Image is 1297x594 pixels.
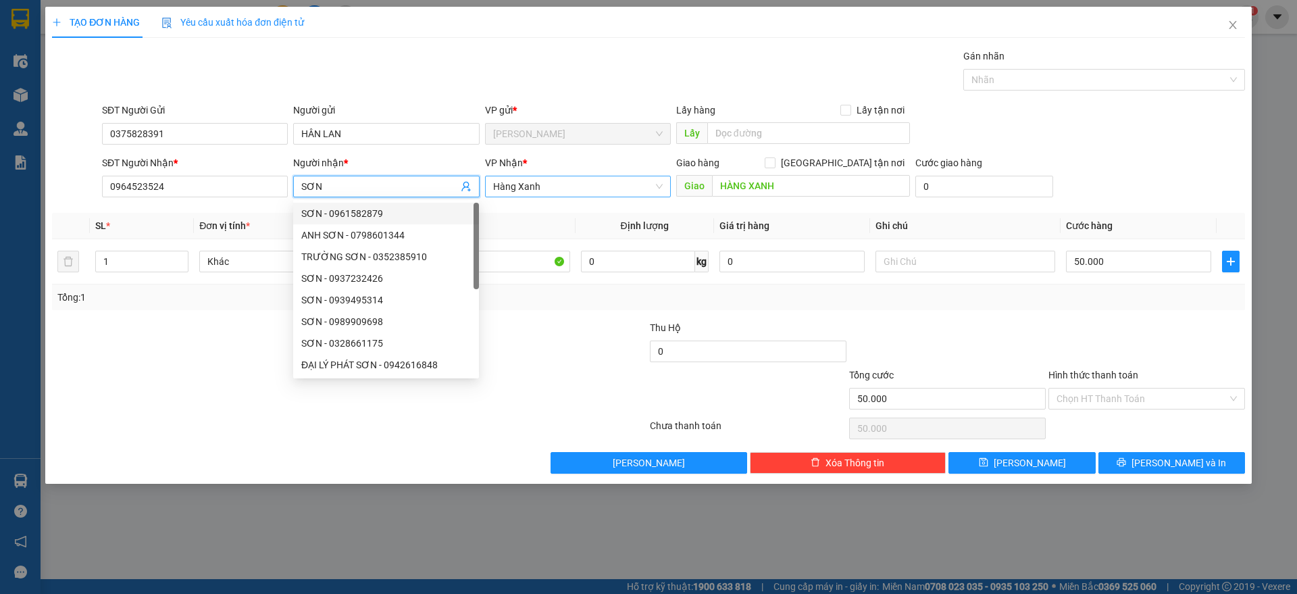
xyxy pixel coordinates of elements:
[301,228,471,243] div: ANH SƠN - 0798601344
[293,311,479,332] div: SƠN - 0989909698
[811,457,820,468] span: delete
[293,155,479,170] div: Người nhận
[293,103,479,118] div: Người gửi
[293,332,479,354] div: SƠN - 0328661175
[648,418,848,442] div: Chưa thanh toán
[493,124,663,144] span: Gia Kiệm
[301,336,471,351] div: SƠN - 0328661175
[963,51,1004,61] label: Gán nhãn
[750,452,946,474] button: deleteXóa Thông tin
[621,220,669,231] span: Định lượng
[712,175,910,197] input: Dọc đường
[485,103,671,118] div: VP gửi
[293,354,479,376] div: ĐẠI LÝ PHÁT SƠN - 0942616848
[102,155,288,170] div: SĐT Người Nhận
[695,251,709,272] span: kg
[851,103,910,118] span: Lấy tận nơi
[293,224,479,246] div: ANH SƠN - 0798601344
[551,452,747,474] button: [PERSON_NAME]
[719,220,769,231] span: Giá trị hàng
[1098,452,1245,474] button: printer[PERSON_NAME] và In
[775,155,910,170] span: [GEOGRAPHIC_DATA] tận nơi
[161,17,304,28] span: Yêu cầu xuất hóa đơn điện tử
[650,322,681,333] span: Thu Hộ
[915,157,982,168] label: Cước giao hàng
[102,103,288,118] div: SĐT Người Gửi
[707,122,910,144] input: Dọc đường
[994,455,1066,470] span: [PERSON_NAME]
[301,206,471,221] div: SƠN - 0961582879
[493,176,663,197] span: Hàng Xanh
[979,457,988,468] span: save
[1214,7,1252,45] button: Close
[849,370,894,380] span: Tổng cước
[301,314,471,329] div: SƠN - 0989909698
[1227,20,1238,30] span: close
[1222,251,1240,272] button: plus
[52,17,140,28] span: TẠO ĐƠN HÀNG
[293,203,479,224] div: SƠN - 0961582879
[293,289,479,311] div: SƠN - 0939495314
[52,18,61,27] span: plus
[390,251,569,272] input: VD: Bàn, Ghế
[676,157,719,168] span: Giao hàng
[915,176,1053,197] input: Cước giao hàng
[301,293,471,307] div: SƠN - 0939495314
[948,452,1095,474] button: save[PERSON_NAME]
[199,220,250,231] span: Đơn vị tính
[719,251,865,272] input: 0
[676,122,707,144] span: Lấy
[57,290,501,305] div: Tổng: 1
[461,181,472,192] span: user-add
[57,251,79,272] button: delete
[301,357,471,372] div: ĐẠI LÝ PHÁT SƠN - 0942616848
[676,175,712,197] span: Giao
[875,251,1055,272] input: Ghi Chú
[293,268,479,289] div: SƠN - 0937232426
[301,249,471,264] div: TRƯỜNG SƠN - 0352385910
[161,18,172,28] img: icon
[1117,457,1126,468] span: printer
[676,105,715,116] span: Lấy hàng
[293,246,479,268] div: TRƯỜNG SƠN - 0352385910
[1048,370,1138,380] label: Hình thức thanh toán
[1131,455,1226,470] span: [PERSON_NAME] và In
[485,157,523,168] span: VP Nhận
[207,251,371,272] span: Khác
[95,220,106,231] span: SL
[870,213,1061,239] th: Ghi chú
[301,271,471,286] div: SƠN - 0937232426
[825,455,884,470] span: Xóa Thông tin
[613,455,685,470] span: [PERSON_NAME]
[1223,256,1239,267] span: plus
[1066,220,1113,231] span: Cước hàng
